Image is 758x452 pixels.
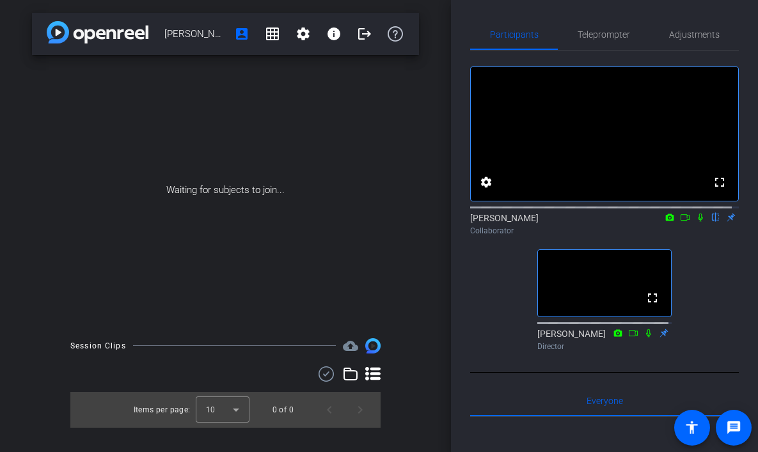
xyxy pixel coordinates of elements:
mat-icon: logout [357,26,372,42]
button: Next page [345,394,375,425]
div: Director [537,341,672,352]
div: Collaborator [470,225,739,237]
mat-icon: message [726,420,741,435]
span: [PERSON_NAME] [164,21,226,47]
span: Participants [490,30,539,39]
div: 0 of 0 [272,403,294,416]
button: Previous page [314,394,345,425]
div: [PERSON_NAME] [537,327,672,352]
span: Teleprompter [578,30,630,39]
mat-icon: cloud_upload [343,338,358,354]
div: Items per page: [134,403,191,416]
span: Destinations for your clips [343,338,358,354]
mat-icon: settings [478,175,494,190]
mat-icon: flip [708,211,723,222]
span: Adjustments [669,30,720,39]
span: Everyone [587,396,623,405]
mat-icon: fullscreen [645,290,660,306]
mat-icon: accessibility [684,420,700,435]
mat-icon: account_box [234,26,249,42]
img: Session clips [365,338,381,354]
img: app-logo [47,21,148,43]
mat-icon: info [326,26,342,42]
mat-icon: grid_on [265,26,280,42]
div: Session Clips [70,339,126,352]
div: Waiting for subjects to join... [32,55,419,325]
mat-icon: settings [296,26,311,42]
mat-icon: fullscreen [712,175,727,190]
div: [PERSON_NAME] [470,212,739,237]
